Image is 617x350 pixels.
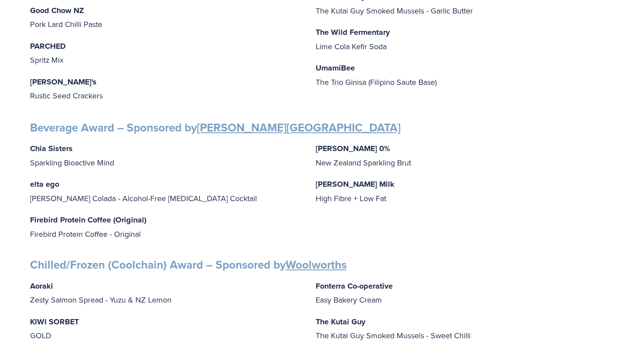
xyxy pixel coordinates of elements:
[30,315,302,343] p: GOLD
[30,75,302,103] p: Rustic Seed Crackers
[316,25,587,53] p: Lime Cola Kefir Soda
[316,280,393,292] strong: Fonterra Co-operative
[316,62,355,74] strong: UmamiBee
[30,40,66,52] strong: PARCHED
[30,214,146,225] strong: Firebird Protein Coffee (Original)
[30,143,73,154] strong: Chia Sisters
[30,213,302,241] p: Firebird Protein Coffee - Original
[30,141,302,169] p: Sparkling Bioactive Mind
[30,76,97,87] strong: [PERSON_NAME]'s
[316,177,587,205] p: High Fibre + Low Fat
[30,119,401,136] strong: Beverage Award – Sponsored by
[316,141,587,169] p: New Zealand Sparkling Brut
[30,3,302,31] p: Pork Lard Chilli Paste
[316,27,390,38] strong: The Wild Fermentary
[316,178,394,190] strong: [PERSON_NAME] Milk
[30,178,59,190] strong: elta ego
[30,280,53,292] strong: Aoraki
[197,119,401,136] a: [PERSON_NAME][GEOGRAPHIC_DATA]
[30,177,302,205] p: [PERSON_NAME] Colada - Alcohol-Free [MEDICAL_DATA] Cocktail
[316,315,587,343] p: The Kutai Guy Smoked Mussels - Sweet Chilli
[30,256,347,273] strong: Chilled/Frozen (Coolchain) Award – Sponsored by
[30,39,302,67] p: Spritz Mix
[30,279,302,307] p: Zesty Salmon Spread - Yuzu & NZ Lemon
[316,143,390,154] strong: [PERSON_NAME] 0%
[316,279,587,307] p: Easy Bakery Cream
[316,316,365,327] strong: The Kutai Guy
[316,61,587,89] p: The Trio Ginisa (Filipino Saute Base)
[30,316,79,327] strong: KIWI SORBET
[30,5,84,16] strong: Good Chow NZ
[286,256,347,273] a: Woolworths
